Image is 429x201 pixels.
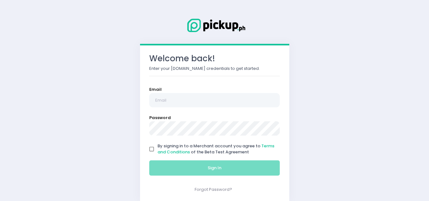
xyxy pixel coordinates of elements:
[149,86,162,93] label: Email
[183,17,246,33] img: Logo
[208,165,221,171] span: Sign In
[149,160,280,176] button: Sign In
[149,115,171,121] label: Password
[195,186,232,192] a: Forgot Password?
[158,143,274,155] a: Terms and Conditions
[149,93,280,108] input: Email
[158,143,274,155] span: By signing in to a Merchant account you agree to of the Beta Test Agreement
[149,65,280,72] p: Enter your [DOMAIN_NAME] credentials to get started.
[149,54,280,64] h3: Welcome back!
